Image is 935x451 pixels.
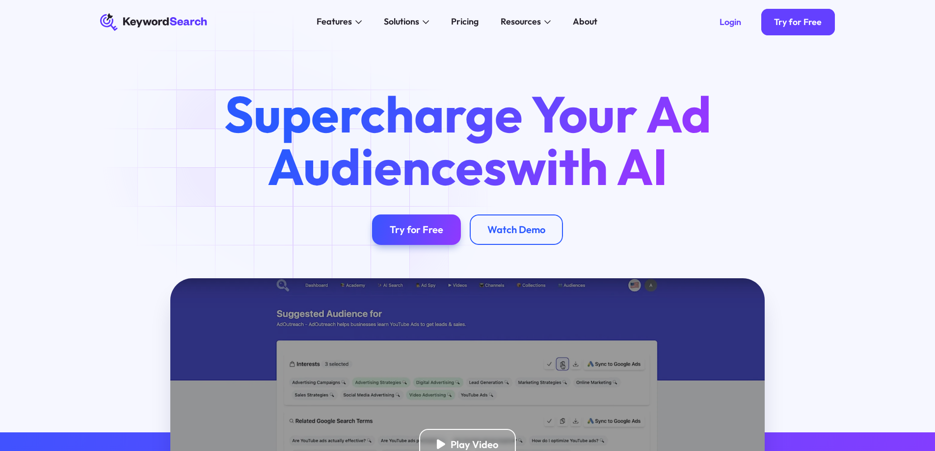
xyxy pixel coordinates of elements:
div: Play Video [451,438,498,451]
h1: Supercharge Your Ad Audiences [203,88,731,192]
div: Resources [501,15,541,28]
span: with AI [507,134,668,198]
a: Pricing [445,13,485,31]
div: Solutions [384,15,419,28]
a: Try for Free [372,214,461,245]
div: Try for Free [774,17,822,27]
a: About [566,13,604,31]
div: Watch Demo [487,223,545,236]
div: About [573,15,597,28]
a: Try for Free [761,9,835,35]
a: Login [706,9,754,35]
div: Pricing [451,15,479,28]
div: Features [317,15,352,28]
div: Try for Free [390,223,443,236]
div: Login [720,17,741,27]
